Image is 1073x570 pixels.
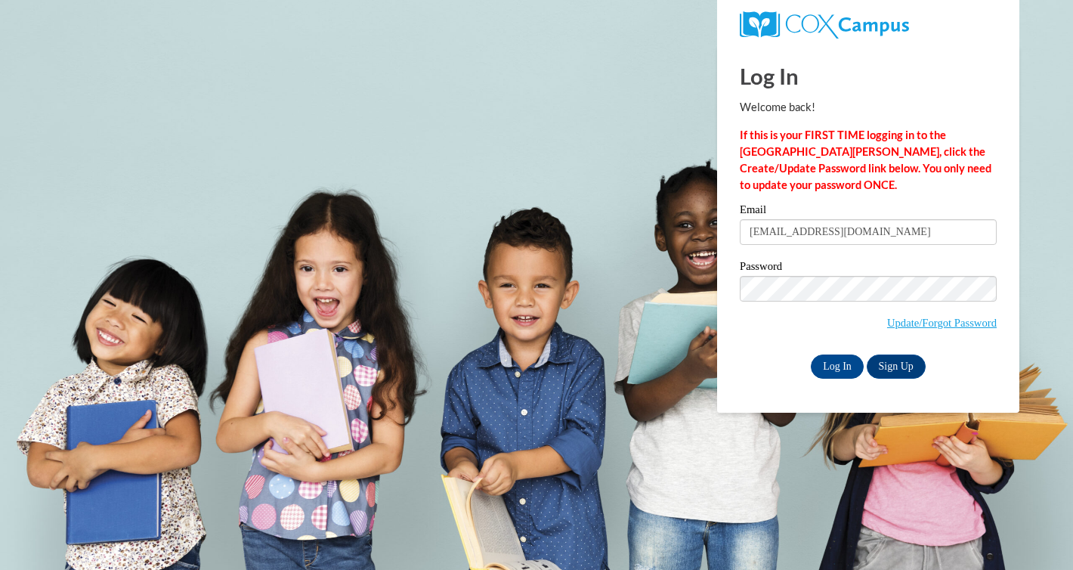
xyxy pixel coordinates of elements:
[740,129,991,191] strong: If this is your FIRST TIME logging in to the [GEOGRAPHIC_DATA][PERSON_NAME], click the Create/Upd...
[887,317,997,329] a: Update/Forgot Password
[740,11,909,39] img: COX Campus
[740,261,997,276] label: Password
[740,11,997,39] a: COX Campus
[740,204,997,219] label: Email
[740,99,997,116] p: Welcome back!
[811,355,864,379] input: Log In
[867,355,926,379] a: Sign Up
[740,60,997,91] h1: Log In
